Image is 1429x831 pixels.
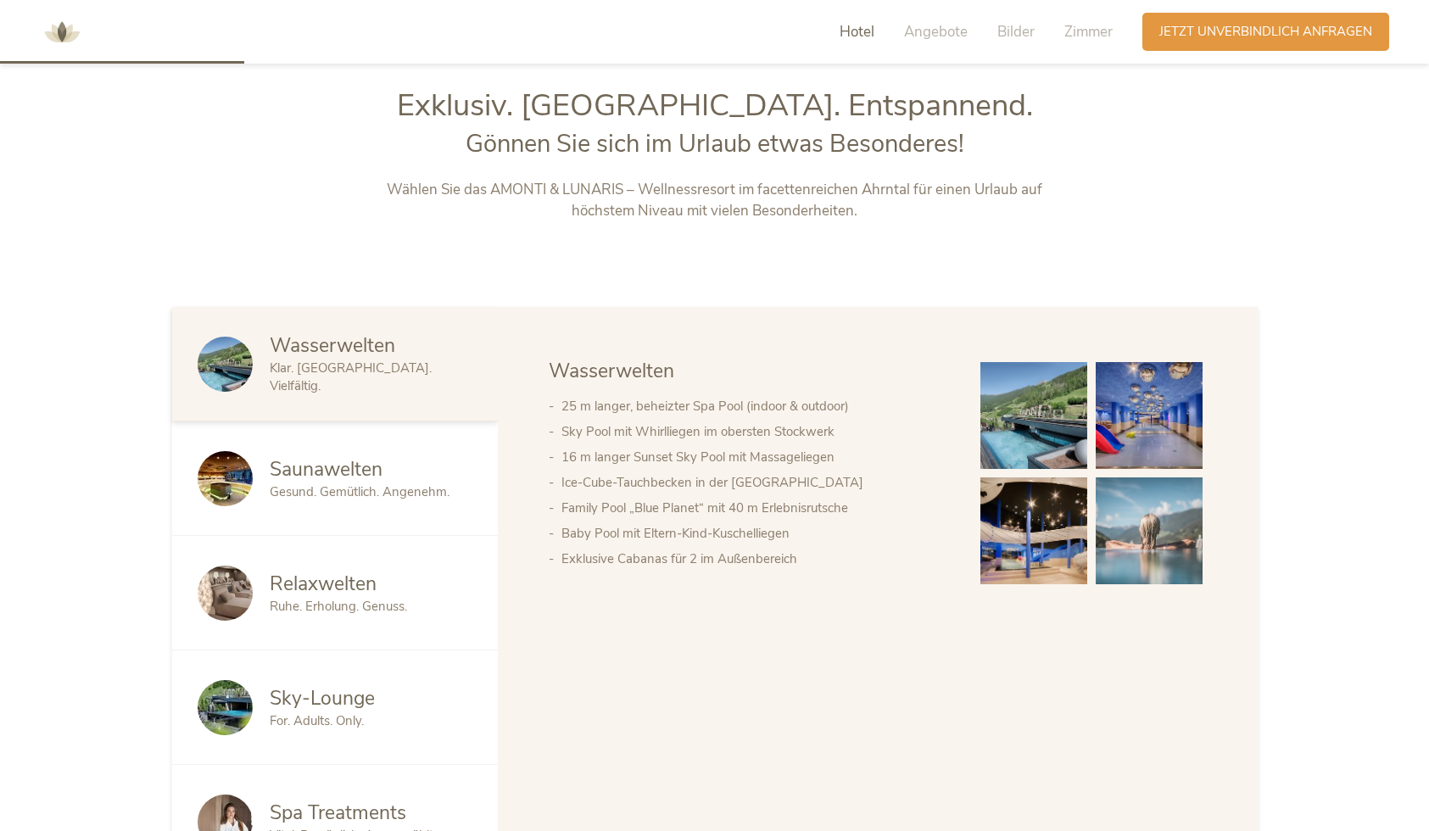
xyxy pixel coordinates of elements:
li: Ice-Cube-Tauchbecken in der [GEOGRAPHIC_DATA] [561,470,946,495]
span: Gönnen Sie sich im Urlaub etwas Besonderes! [466,127,964,160]
span: Spa Treatments [270,800,406,826]
li: 16 m langer Sunset Sky Pool mit Massageliegen [561,444,946,470]
li: Family Pool „Blue Planet“ mit 40 m Erlebnisrutsche [561,495,946,521]
span: Saunawelten [270,456,382,482]
span: Zimmer [1064,22,1113,42]
li: Sky Pool mit Whirlliegen im obersten Stockwerk [561,419,946,444]
span: Sky-Lounge [270,685,375,711]
span: Wasserwelten [549,358,674,384]
span: Relaxwelten [270,571,377,597]
li: Exklusive Cabanas für 2 im Außenbereich [561,546,946,572]
span: Jetzt unverbindlich anfragen [1159,23,1372,41]
span: Angebote [904,22,968,42]
li: Baby Pool mit Eltern-Kind-Kuschelliegen [561,521,946,546]
p: Wählen Sie das AMONTI & LUNARIS – Wellnessresort im facettenreichen Ahrntal für einen Urlaub auf ... [360,179,1069,222]
span: Wasserwelten [270,332,395,359]
span: Gesund. Gemütlich. Angenehm. [270,483,449,500]
span: Bilder [997,22,1035,42]
span: Exklusiv. [GEOGRAPHIC_DATA]. Entspannend. [397,85,1033,126]
span: For. Adults. Only. [270,712,364,729]
li: 25 m langer, beheizter Spa Pool (indoor & outdoor) [561,393,946,419]
img: AMONTI & LUNARIS Wellnessresort [36,7,87,58]
a: AMONTI & LUNARIS Wellnessresort [36,25,87,37]
span: Ruhe. Erholung. Genuss. [270,598,407,615]
span: Klar. [GEOGRAPHIC_DATA]. Vielfältig. [270,360,432,394]
span: Hotel [840,22,874,42]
